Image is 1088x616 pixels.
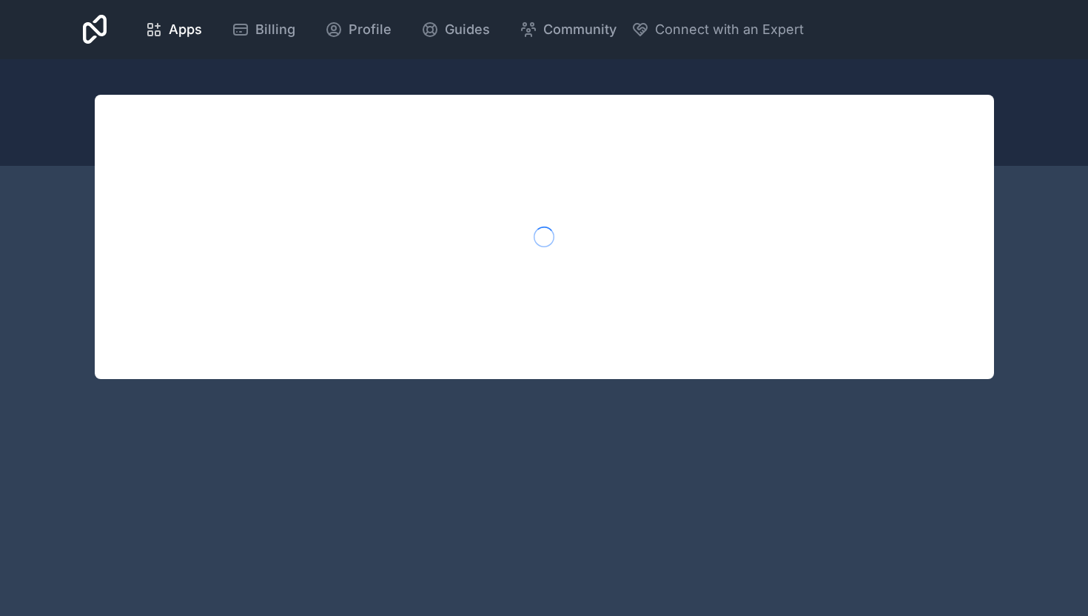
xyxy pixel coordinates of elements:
a: Community [508,13,628,46]
span: Apps [169,19,202,40]
a: Billing [220,13,307,46]
button: Connect with an Expert [631,19,804,40]
a: Apps [133,13,214,46]
span: Connect with an Expert [655,19,804,40]
a: Guides [409,13,502,46]
span: Billing [255,19,295,40]
span: Guides [445,19,490,40]
a: Profile [313,13,403,46]
span: Profile [349,19,392,40]
span: Community [543,19,617,40]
